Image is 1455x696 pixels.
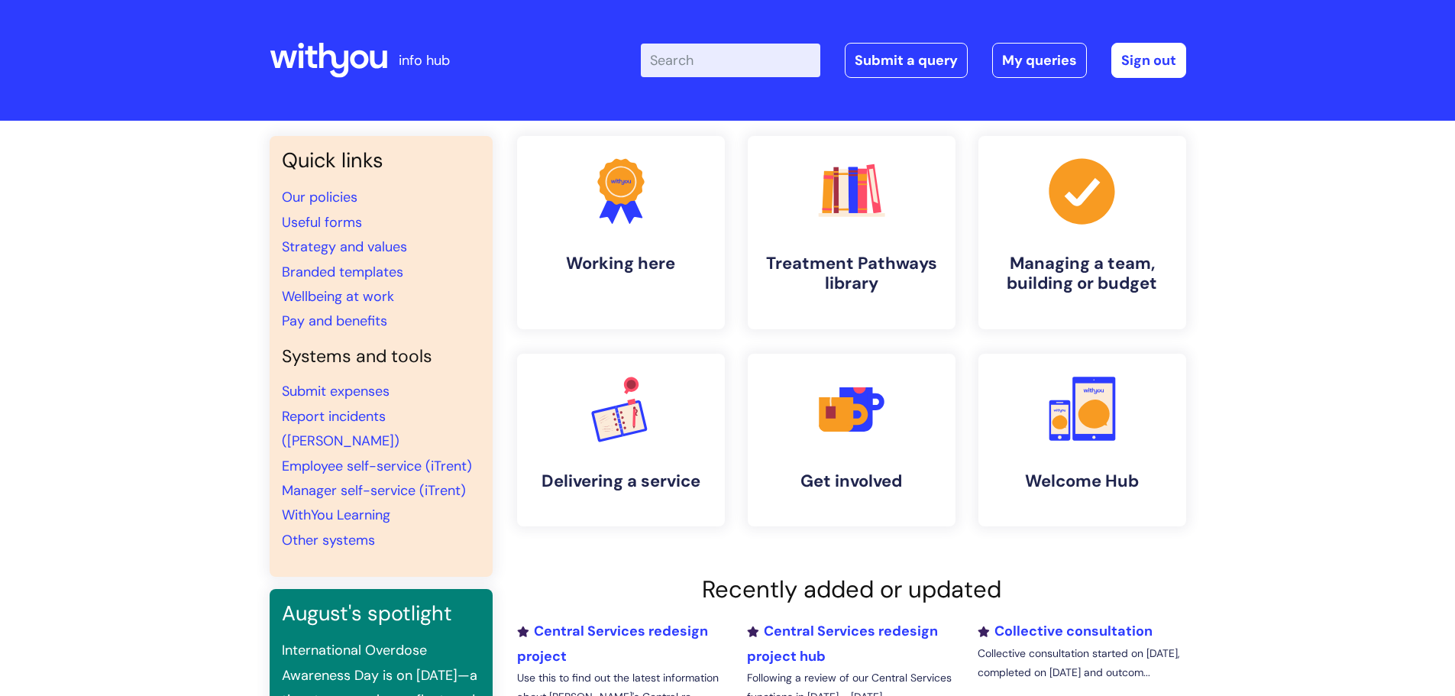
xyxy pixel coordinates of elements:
[641,43,1186,78] div: | -
[282,407,399,450] a: Report incidents ([PERSON_NAME])
[978,644,1185,682] p: Collective consultation started on [DATE], completed on [DATE] and outcom...
[282,188,357,206] a: Our policies
[282,263,403,281] a: Branded templates
[282,287,394,306] a: Wellbeing at work
[282,346,480,367] h4: Systems and tools
[517,575,1186,604] h2: Recently added or updated
[747,622,938,665] a: Central Services redesign project hub
[517,354,725,526] a: Delivering a service
[991,471,1174,491] h4: Welcome Hub
[978,136,1186,329] a: Managing a team, building or budget
[991,254,1174,294] h4: Managing a team, building or budget
[1111,43,1186,78] a: Sign out
[282,601,480,626] h3: August's spotlight
[282,312,387,330] a: Pay and benefits
[282,506,390,524] a: WithYou Learning
[282,148,480,173] h3: Quick links
[282,531,375,549] a: Other systems
[748,136,955,329] a: Treatment Pathways library
[282,382,390,400] a: Submit expenses
[978,622,1153,640] a: Collective consultation
[978,354,1186,526] a: Welcome Hub
[760,254,943,294] h4: Treatment Pathways library
[748,354,955,526] a: Get involved
[529,254,713,274] h4: Working here
[282,481,466,500] a: Manager self-service (iTrent)
[992,43,1087,78] a: My queries
[282,238,407,256] a: Strategy and values
[641,44,820,77] input: Search
[517,622,708,665] a: Central Services redesign project
[845,43,968,78] a: Submit a query
[282,457,472,475] a: Employee self-service (iTrent)
[517,136,725,329] a: Working here
[282,213,362,231] a: Useful forms
[760,471,943,491] h4: Get involved
[399,48,450,73] p: info hub
[529,471,713,491] h4: Delivering a service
